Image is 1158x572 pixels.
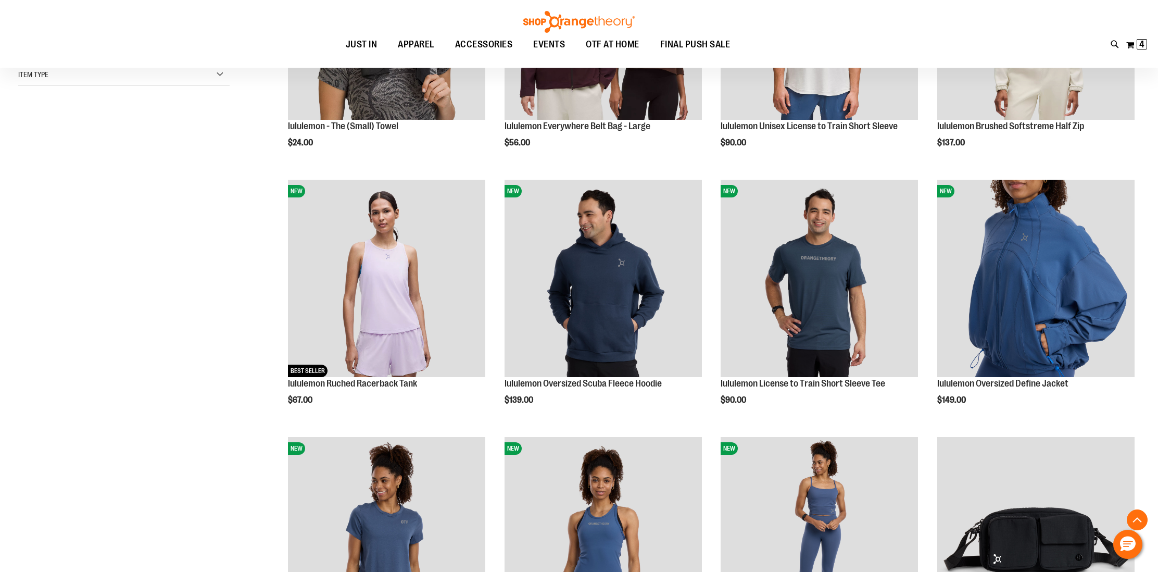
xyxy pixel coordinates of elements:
[335,33,388,57] a: JUST IN
[937,180,1135,379] a: lululemon Oversized Define JacketNEW
[505,185,522,197] span: NEW
[288,442,305,455] span: NEW
[398,33,434,56] span: APPAREL
[288,121,398,131] a: lululemon - The (Small) Towel
[288,395,314,405] span: $67.00
[937,395,967,405] span: $149.00
[288,365,328,377] span: BEST SELLER
[288,185,305,197] span: NEW
[721,185,738,197] span: NEW
[721,138,748,147] span: $90.00
[1127,509,1148,530] button: Back To Top
[533,33,565,56] span: EVENTS
[575,33,650,57] a: OTF AT HOME
[721,180,918,379] a: lululemon License to Train Short Sleeve TeeNEW
[283,175,490,431] div: product
[721,180,918,377] img: lululemon License to Train Short Sleeve Tee
[721,395,748,405] span: $90.00
[288,180,485,377] img: lululemon Ruched Racerback Tank
[288,378,417,389] a: lululemon Ruched Racerback Tank
[522,11,636,33] img: Shop Orangetheory
[505,180,702,379] a: lululemon Oversized Scuba Fleece HoodieNEW
[346,33,377,56] span: JUST IN
[937,180,1135,377] img: lululemon Oversized Define Jacket
[937,138,966,147] span: $137.00
[288,180,485,379] a: lululemon Ruched Racerback TankNEWBEST SELLER
[505,442,522,455] span: NEW
[445,33,523,57] a: ACCESSORIES
[18,70,48,79] span: Item Type
[505,138,532,147] span: $56.00
[721,442,738,455] span: NEW
[586,33,639,56] span: OTF AT HOME
[455,33,513,56] span: ACCESSORIES
[499,175,707,431] div: product
[1139,39,1144,49] span: 4
[937,121,1084,131] a: lululemon Brushed Softstreme Half Zip
[721,121,898,131] a: lululemon Unisex License to Train Short Sleeve
[505,121,650,131] a: lululemon Everywhere Belt Bag - Large
[505,378,662,389] a: lululemon Oversized Scuba Fleece Hoodie
[937,185,954,197] span: NEW
[1113,530,1142,559] button: Hello, have a question? Let’s chat.
[387,33,445,56] a: APPAREL
[721,378,885,389] a: lululemon License to Train Short Sleeve Tee
[715,175,923,431] div: product
[505,395,535,405] span: $139.00
[937,378,1068,389] a: lululemon Oversized Define Jacket
[660,33,731,56] span: FINAL PUSH SALE
[288,138,314,147] span: $24.00
[932,175,1140,431] div: product
[523,33,575,57] a: EVENTS
[505,180,702,377] img: lululemon Oversized Scuba Fleece Hoodie
[650,33,741,57] a: FINAL PUSH SALE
